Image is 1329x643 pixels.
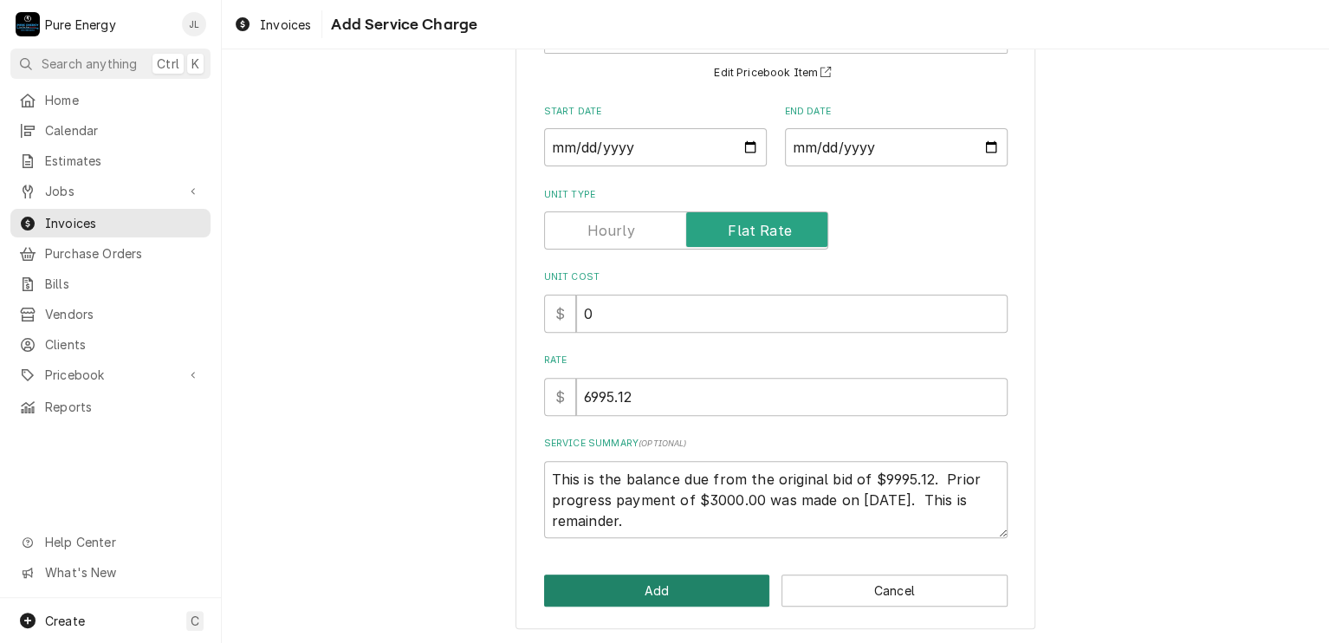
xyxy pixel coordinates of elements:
[45,614,85,628] span: Create
[10,393,211,421] a: Reports
[639,438,687,448] span: ( optional )
[45,335,202,354] span: Clients
[191,612,199,630] span: C
[326,13,477,36] span: Add Service Charge
[45,398,202,416] span: Reports
[544,575,770,607] button: Add
[10,49,211,79] button: Search anythingCtrlK
[45,563,200,581] span: What's New
[10,270,211,298] a: Bills
[10,239,211,268] a: Purchase Orders
[544,437,1008,451] label: Service Summary
[785,105,1008,119] label: End Date
[182,12,206,36] div: James Linnenkamp's Avatar
[544,354,1008,415] div: [object Object]
[10,558,211,587] a: Go to What's New
[16,12,40,36] div: Pure Energy's Avatar
[45,91,202,109] span: Home
[227,10,318,39] a: Invoices
[157,55,179,73] span: Ctrl
[45,275,202,293] span: Bills
[182,12,206,36] div: JL
[544,461,1008,539] textarea: This is the balance due from the original bid of $9995.12. Prior progress payment of $3000.00 was...
[544,575,1008,607] div: Button Group
[45,533,200,551] span: Help Center
[45,244,202,263] span: Purchase Orders
[785,128,1008,166] input: yyyy-mm-dd
[45,366,176,384] span: Pricebook
[544,270,1008,284] label: Unit Cost
[544,188,1008,202] label: Unit Type
[544,270,1008,332] div: Unit Cost
[260,16,311,34] span: Invoices
[544,354,1008,367] label: Rate
[10,300,211,328] a: Vendors
[16,12,40,36] div: P
[10,86,211,114] a: Home
[711,62,840,84] button: Edit Pricebook Item
[42,55,137,73] span: Search anything
[544,128,767,166] input: yyyy-mm-dd
[544,437,1008,538] div: Service Summary
[45,16,116,34] div: Pure Energy
[45,182,176,200] span: Jobs
[45,305,202,323] span: Vendors
[544,105,767,119] label: Start Date
[45,121,202,140] span: Calendar
[544,105,767,166] div: Start Date
[10,146,211,175] a: Estimates
[544,188,1008,250] div: Unit Type
[10,209,211,237] a: Invoices
[10,116,211,145] a: Calendar
[785,105,1008,166] div: End Date
[544,295,576,333] div: $
[10,528,211,556] a: Go to Help Center
[45,214,202,232] span: Invoices
[544,575,1008,607] div: Button Group Row
[45,152,202,170] span: Estimates
[10,360,211,389] a: Go to Pricebook
[781,575,1008,607] button: Cancel
[10,177,211,205] a: Go to Jobs
[544,378,576,416] div: $
[10,330,211,359] a: Clients
[191,55,199,73] span: K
